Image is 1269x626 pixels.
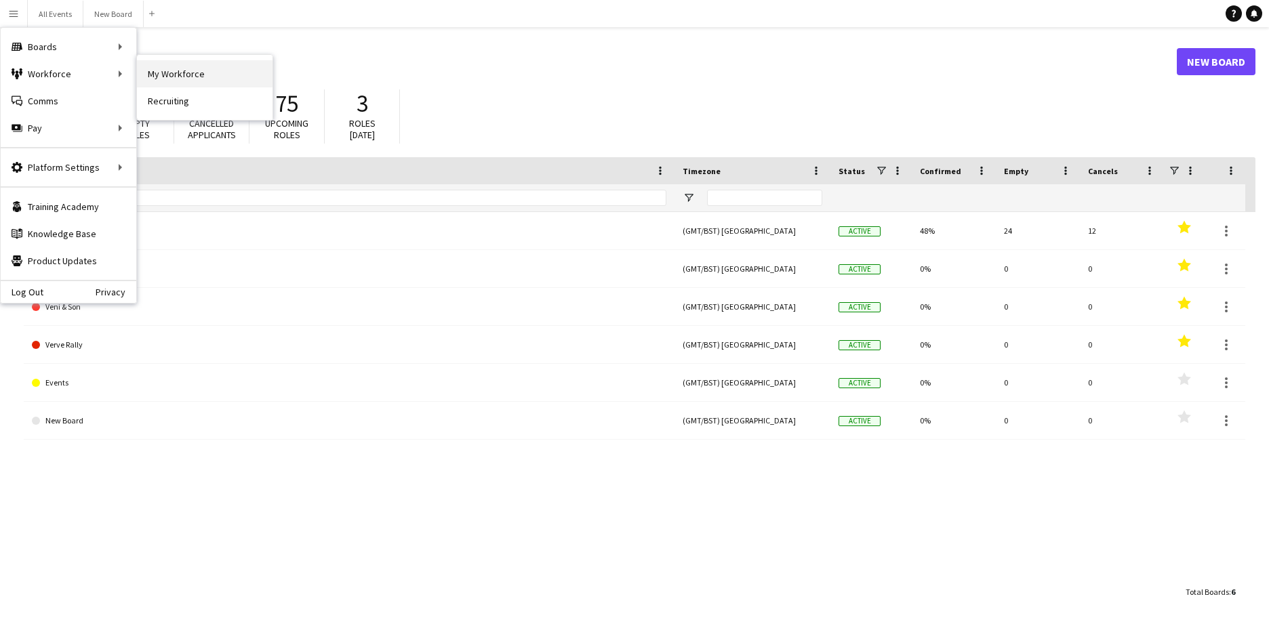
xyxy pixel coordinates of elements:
[1,60,136,87] div: Workforce
[996,364,1080,401] div: 0
[996,402,1080,439] div: 0
[1080,288,1164,325] div: 0
[674,402,830,439] div: (GMT/BST) [GEOGRAPHIC_DATA]
[839,416,881,426] span: Active
[32,250,666,288] a: Assessment
[275,89,298,119] span: 75
[1080,326,1164,363] div: 0
[1004,166,1028,176] span: Empty
[996,212,1080,249] div: 24
[1231,587,1235,597] span: 6
[912,212,996,249] div: 48%
[912,288,996,325] div: 0%
[28,1,83,27] button: All Events
[674,364,830,401] div: (GMT/BST) [GEOGRAPHIC_DATA]
[1186,587,1229,597] span: Total Boards
[1186,579,1235,605] div: :
[32,212,666,250] a: All Events
[1,287,43,297] a: Log Out
[1177,48,1255,75] a: New Board
[707,190,822,206] input: Timezone Filter Input
[1,220,136,247] a: Knowledge Base
[674,326,830,363] div: (GMT/BST) [GEOGRAPHIC_DATA]
[1080,250,1164,287] div: 0
[1,247,136,274] a: Product Updates
[839,302,881,312] span: Active
[1,114,136,142] div: Pay
[912,250,996,287] div: 0%
[96,287,136,297] a: Privacy
[83,1,144,27] button: New Board
[912,402,996,439] div: 0%
[137,60,273,87] a: My Workforce
[32,402,666,440] a: New Board
[32,364,666,402] a: Events
[839,378,881,388] span: Active
[357,89,368,119] span: 3
[1,33,136,60] div: Boards
[683,166,721,176] span: Timezone
[1080,212,1164,249] div: 12
[674,212,830,249] div: (GMT/BST) [GEOGRAPHIC_DATA]
[56,190,666,206] input: Board name Filter Input
[137,87,273,114] a: Recruiting
[996,250,1080,287] div: 0
[912,364,996,401] div: 0%
[24,51,1177,72] h1: Boards
[32,288,666,326] a: Veni & Son
[920,166,961,176] span: Confirmed
[996,288,1080,325] div: 0
[188,117,236,141] span: Cancelled applicants
[349,117,376,141] span: Roles [DATE]
[32,326,666,364] a: Verve Rally
[912,326,996,363] div: 0%
[839,264,881,274] span: Active
[1080,364,1164,401] div: 0
[1,154,136,181] div: Platform Settings
[1088,166,1118,176] span: Cancels
[1080,402,1164,439] div: 0
[674,250,830,287] div: (GMT/BST) [GEOGRAPHIC_DATA]
[1,87,136,114] a: Comms
[1,193,136,220] a: Training Academy
[674,288,830,325] div: (GMT/BST) [GEOGRAPHIC_DATA]
[839,166,865,176] span: Status
[996,326,1080,363] div: 0
[265,117,308,141] span: Upcoming roles
[839,226,881,236] span: Active
[839,340,881,350] span: Active
[683,192,695,204] button: Open Filter Menu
